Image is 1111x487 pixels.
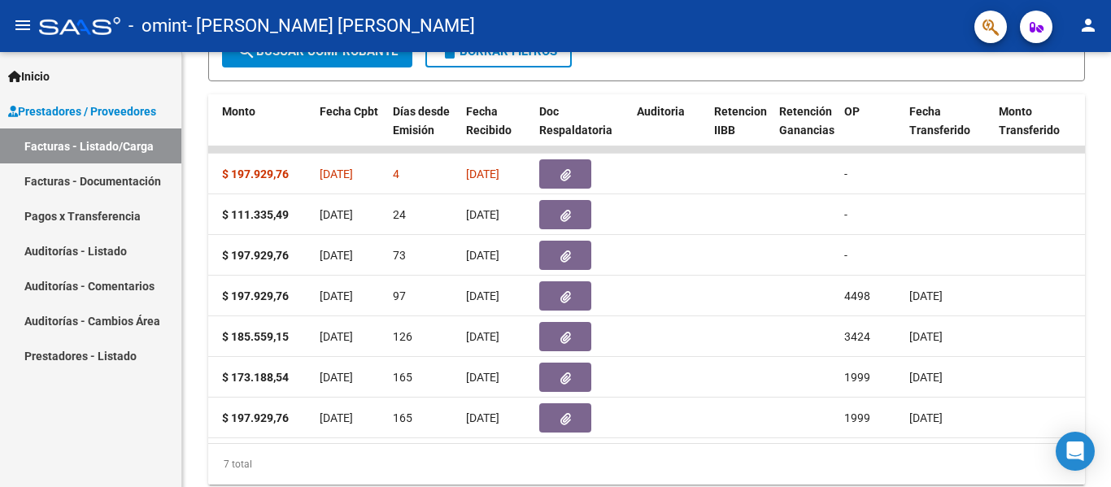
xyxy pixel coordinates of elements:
datatable-header-cell: Monto Transferido [992,94,1082,166]
span: [DATE] [320,330,353,343]
span: [DATE] [320,411,353,424]
span: 24 [393,208,406,221]
span: Prestadores / Proveedores [8,102,156,120]
span: 1999 [844,411,870,424]
strong: $ 197.929,76 [222,411,289,424]
span: - [844,249,847,262]
span: Días desde Emisión [393,105,450,137]
span: [DATE] [320,289,353,302]
strong: $ 111.335,49 [222,208,289,221]
span: 4498 [844,289,870,302]
span: [DATE] [466,167,499,180]
span: - [844,208,847,221]
span: Monto [222,105,255,118]
span: [DATE] [466,208,499,221]
div: Open Intercom Messenger [1056,432,1095,471]
datatable-header-cell: Doc Respaldatoria [533,94,630,166]
datatable-header-cell: Fecha Cpbt [313,94,386,166]
div: 7 total [208,444,1085,485]
span: 73 [393,249,406,262]
mat-icon: menu [13,15,33,35]
strong: $ 197.929,76 [222,249,289,262]
span: [DATE] [320,371,353,384]
datatable-header-cell: Auditoria [630,94,708,166]
span: Auditoria [637,105,685,118]
span: [DATE] [320,249,353,262]
span: OP [844,105,860,118]
span: - omint [129,8,187,44]
span: Buscar Comprobante [237,44,398,59]
span: [DATE] [466,371,499,384]
span: [DATE] [466,249,499,262]
span: Monto Transferido [999,105,1060,137]
span: Fecha Transferido [909,105,970,137]
span: Inicio [8,67,50,85]
strong: $ 173.188,54 [222,371,289,384]
span: Doc Respaldatoria [539,105,612,137]
datatable-header-cell: Retencion IIBB [708,94,773,166]
span: 126 [393,330,412,343]
span: - [844,167,847,180]
datatable-header-cell: Monto [216,94,313,166]
span: 165 [393,411,412,424]
strong: $ 197.929,76 [222,167,289,180]
mat-icon: person [1078,15,1098,35]
span: [DATE] [466,289,499,302]
span: [DATE] [909,289,943,302]
strong: $ 197.929,76 [222,289,289,302]
datatable-header-cell: Días desde Emisión [386,94,460,166]
span: [DATE] [320,167,353,180]
span: 4 [393,167,399,180]
span: [DATE] [466,411,499,424]
span: [DATE] [909,411,943,424]
span: Retencion IIBB [714,105,767,137]
datatable-header-cell: Fecha Recibido [460,94,533,166]
span: Retención Ganancias [779,105,834,137]
span: 3424 [844,330,870,343]
datatable-header-cell: Fecha Transferido [903,94,992,166]
span: [DATE] [909,371,943,384]
span: 97 [393,289,406,302]
span: - [PERSON_NAME] [PERSON_NAME] [187,8,475,44]
datatable-header-cell: Retención Ganancias [773,94,838,166]
span: 165 [393,371,412,384]
datatable-header-cell: OP [838,94,903,166]
span: Borrar Filtros [440,44,557,59]
span: 1999 [844,371,870,384]
span: Fecha Cpbt [320,105,378,118]
span: [DATE] [909,330,943,343]
span: Fecha Recibido [466,105,512,137]
span: [DATE] [466,330,499,343]
span: [DATE] [320,208,353,221]
strong: $ 185.559,15 [222,330,289,343]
